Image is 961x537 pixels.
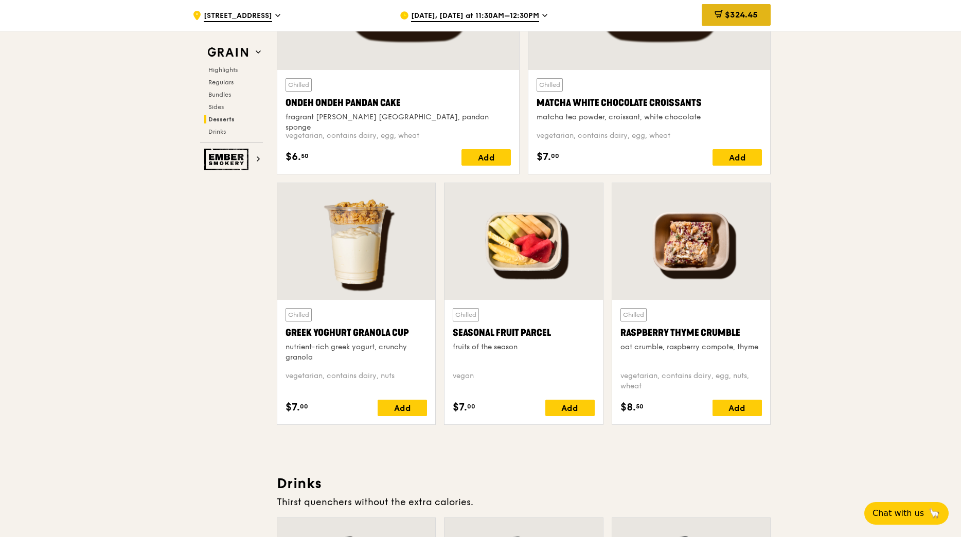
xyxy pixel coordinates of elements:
[453,400,467,415] span: $7.
[620,371,762,391] div: vegetarian, contains dairy, egg, nuts, wheat
[537,78,563,92] div: Chilled
[864,502,949,525] button: Chat with us🦙
[467,402,475,410] span: 00
[286,96,511,110] div: Ondeh Ondeh Pandan Cake
[286,131,511,141] div: vegetarian, contains dairy, egg, wheat
[208,116,235,123] span: Desserts
[208,66,238,74] span: Highlights
[725,10,758,20] span: $324.45
[620,400,636,415] span: $8.
[208,91,231,98] span: Bundles
[453,326,594,340] div: Seasonal Fruit Parcel
[620,342,762,352] div: oat crumble, raspberry compote, thyme
[301,152,309,160] span: 50
[453,371,594,391] div: vegan
[277,474,771,493] h3: Drinks
[713,400,762,416] div: Add
[286,326,427,340] div: Greek Yoghurt Granola Cup
[286,78,312,92] div: Chilled
[204,43,252,62] img: Grain web logo
[286,149,301,165] span: $6.
[286,112,511,133] div: fragrant [PERSON_NAME] [GEOGRAPHIC_DATA], pandan sponge
[204,11,272,22] span: [STREET_ADDRESS]
[453,342,594,352] div: fruits of the season
[713,149,762,166] div: Add
[208,128,226,135] span: Drinks
[411,11,539,22] span: [DATE], [DATE] at 11:30AM–12:30PM
[551,152,559,160] span: 00
[208,79,234,86] span: Regulars
[537,149,551,165] span: $7.
[204,149,252,170] img: Ember Smokery web logo
[537,131,762,141] div: vegetarian, contains dairy, egg, wheat
[286,342,427,363] div: nutrient-rich greek yogurt, crunchy granola
[286,400,300,415] span: $7.
[545,400,595,416] div: Add
[620,308,647,321] div: Chilled
[461,149,511,166] div: Add
[928,507,940,520] span: 🦙
[537,96,762,110] div: Matcha White Chocolate Croissants
[636,402,644,410] span: 50
[286,308,312,321] div: Chilled
[453,308,479,321] div: Chilled
[873,507,924,520] span: Chat with us
[300,402,308,410] span: 00
[620,326,762,340] div: Raspberry Thyme Crumble
[286,371,427,391] div: vegetarian, contains dairy, nuts
[208,103,224,111] span: Sides
[378,400,427,416] div: Add
[277,495,771,509] div: Thirst quenchers without the extra calories.
[537,112,762,122] div: matcha tea powder, croissant, white chocolate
